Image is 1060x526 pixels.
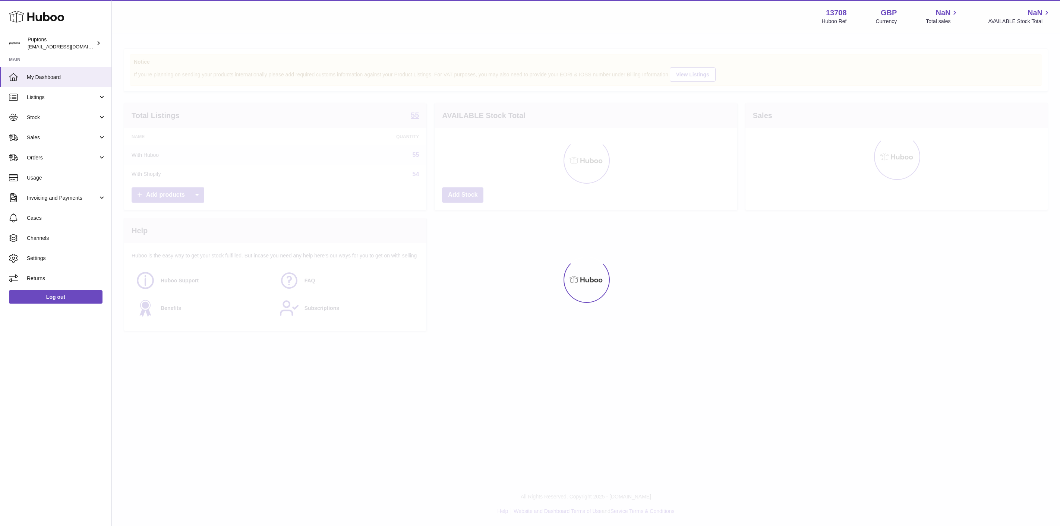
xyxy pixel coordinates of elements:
[27,215,106,222] span: Cases
[876,18,897,25] div: Currency
[1028,8,1042,18] span: NaN
[826,8,847,18] strong: 13708
[988,8,1051,25] a: NaN AVAILABLE Stock Total
[27,255,106,262] span: Settings
[822,18,847,25] div: Huboo Ref
[27,275,106,282] span: Returns
[27,174,106,181] span: Usage
[27,114,98,121] span: Stock
[9,38,20,49] img: hello@puptons.com
[9,290,102,304] a: Log out
[881,8,897,18] strong: GBP
[27,154,98,161] span: Orders
[936,8,950,18] span: NaN
[27,74,106,81] span: My Dashboard
[27,194,98,202] span: Invoicing and Payments
[28,36,95,50] div: Puptons
[926,18,959,25] span: Total sales
[27,134,98,141] span: Sales
[27,94,98,101] span: Listings
[988,18,1051,25] span: AVAILABLE Stock Total
[926,8,959,25] a: NaN Total sales
[27,235,106,242] span: Channels
[28,44,110,50] span: [EMAIL_ADDRESS][DOMAIN_NAME]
